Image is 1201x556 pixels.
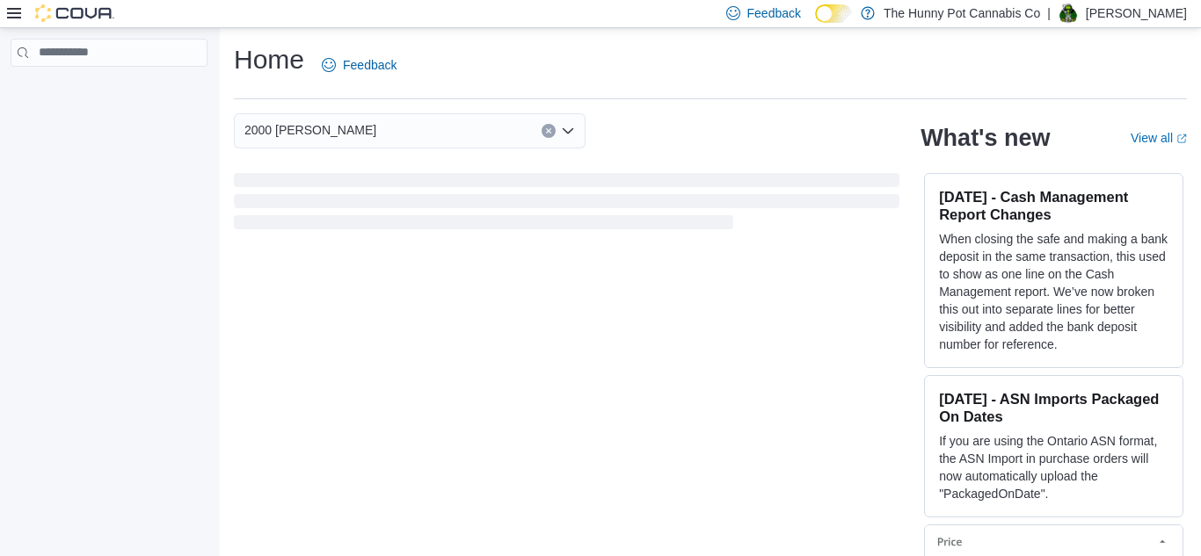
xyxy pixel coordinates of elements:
p: If you are using the Ontario ASN format, the ASN Import in purchase orders will now automatically... [939,432,1168,502]
input: Dark Mode [815,4,852,23]
button: Open list of options [561,124,575,138]
span: Dark Mode [815,23,816,24]
svg: External link [1176,134,1187,144]
img: Cova [35,4,114,22]
a: Feedback [315,47,404,83]
span: 2000 [PERSON_NAME] [244,119,376,141]
p: | [1047,3,1051,24]
div: Alexyss Dodd [1058,3,1079,24]
h1: Home [234,42,304,77]
h3: [DATE] - ASN Imports Packaged On Dates [939,390,1168,425]
p: [PERSON_NAME] [1086,3,1187,24]
h2: What's new [921,124,1050,152]
nav: Complex example [11,70,207,112]
p: When closing the safe and making a bank deposit in the same transaction, this used to show as one... [939,230,1168,353]
h3: [DATE] - Cash Management Report Changes [939,188,1168,223]
span: Feedback [343,56,397,74]
span: Feedback [747,4,801,22]
a: View allExternal link [1131,131,1187,145]
p: The Hunny Pot Cannabis Co [884,3,1040,24]
span: Loading [234,177,899,233]
button: Clear input [542,124,556,138]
